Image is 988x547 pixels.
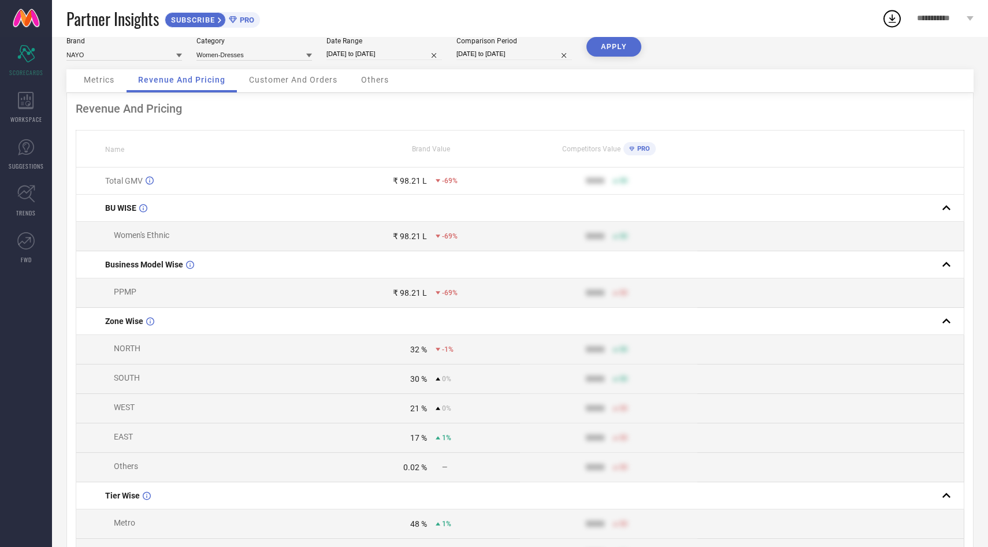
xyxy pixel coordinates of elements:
span: 50 [619,520,627,528]
div: ₹ 98.21 L [393,232,427,241]
span: Total GMV [105,176,143,185]
span: 50 [619,375,627,383]
div: 9999 [586,288,604,297]
div: 48 % [410,519,427,529]
span: WEST [114,403,135,412]
div: 9999 [586,404,604,413]
span: Women's Ethnic [114,230,169,240]
span: -69% [442,177,458,185]
span: — [442,463,447,471]
span: -69% [442,232,458,240]
div: 21 % [410,404,427,413]
span: PRO [634,145,650,152]
span: WORKSPACE [10,115,42,124]
div: 9999 [586,176,604,185]
span: 0% [442,375,451,383]
span: Others [361,75,389,84]
span: 50 [619,434,627,442]
span: Brand Value [412,145,450,153]
div: 9999 [586,232,604,241]
div: 0.02 % [403,463,427,472]
span: SUGGESTIONS [9,162,44,170]
span: Name [105,146,124,154]
span: NORTH [114,344,140,353]
input: Select comparison period [456,48,572,60]
span: SUBSCRIBE [165,16,218,24]
span: EAST [114,432,133,441]
div: Open download list [882,8,902,29]
div: ₹ 98.21 L [393,288,427,297]
div: 9999 [586,345,604,354]
div: 30 % [410,374,427,384]
div: ₹ 98.21 L [393,176,427,185]
span: 0% [442,404,451,412]
span: Competitors Value [562,145,621,153]
span: 50 [619,289,627,297]
button: APPLY [586,37,641,57]
div: 9999 [586,433,604,442]
span: Business Model Wise [105,260,183,269]
span: Revenue And Pricing [138,75,225,84]
span: 50 [619,177,627,185]
div: Date Range [326,37,442,45]
span: -69% [442,289,458,297]
span: -1% [442,345,454,353]
span: PRO [237,16,254,24]
span: Metro [114,518,135,527]
span: FWD [21,255,32,264]
div: Comparison Period [456,37,572,45]
div: 17 % [410,433,427,442]
input: Select date range [326,48,442,60]
span: Zone Wise [105,317,143,326]
span: 50 [619,463,627,471]
span: SCORECARDS [9,68,43,77]
span: 1% [442,520,451,528]
a: SUBSCRIBEPRO [165,9,260,28]
div: Brand [66,37,182,45]
span: 50 [619,404,627,412]
span: Partner Insights [66,7,159,31]
span: Customer And Orders [249,75,337,84]
div: 32 % [410,345,427,354]
span: BU WISE [105,203,136,213]
span: SOUTH [114,373,140,382]
div: 9999 [586,463,604,472]
span: PPMP [114,287,136,296]
div: 9999 [586,374,604,384]
div: Revenue And Pricing [76,102,964,116]
span: 50 [619,345,627,353]
span: 50 [619,232,627,240]
span: Metrics [84,75,114,84]
span: Others [114,462,138,471]
span: 1% [442,434,451,442]
div: 9999 [586,519,604,529]
div: Category [196,37,312,45]
span: Tier Wise [105,491,140,500]
span: TRENDS [16,209,36,217]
